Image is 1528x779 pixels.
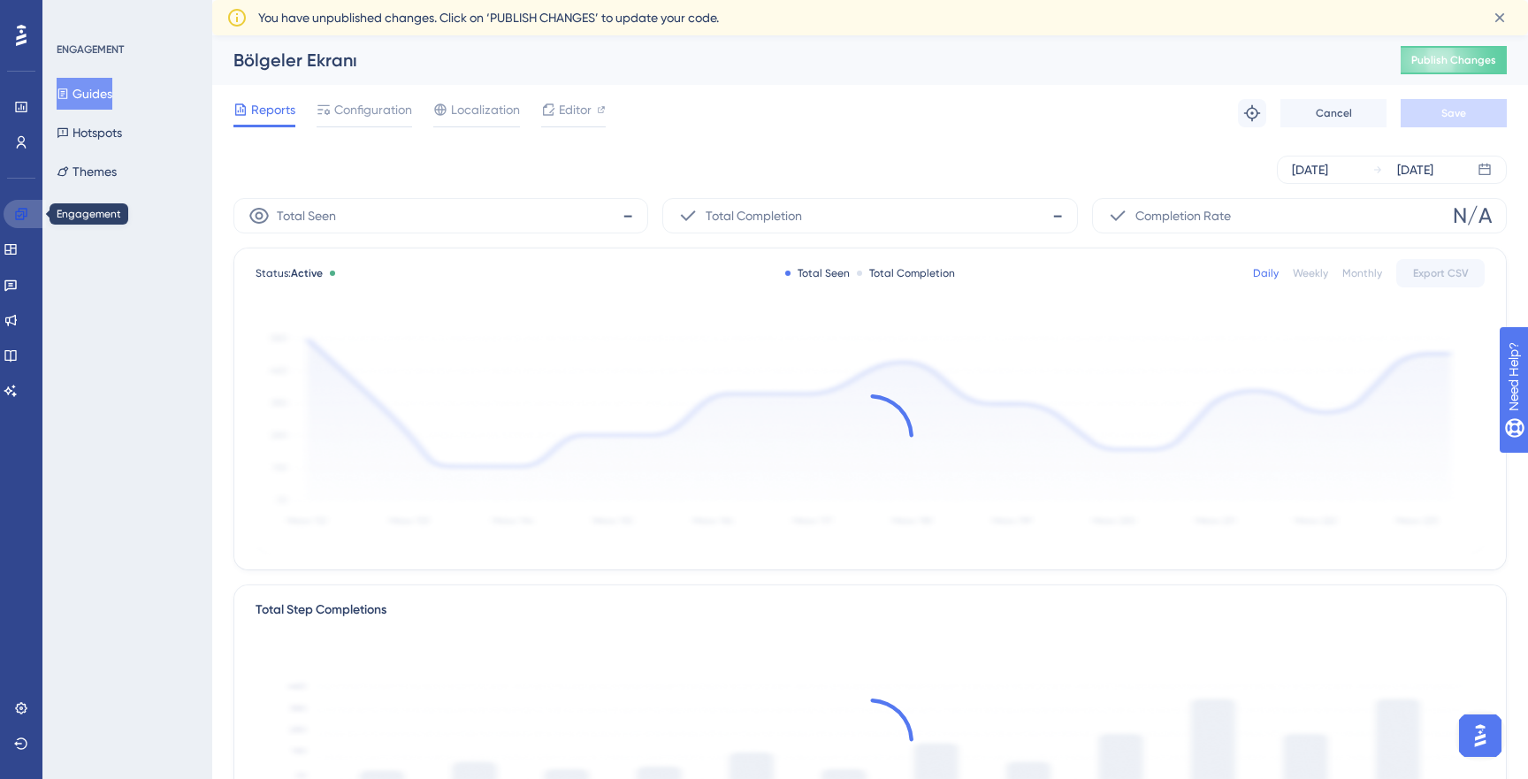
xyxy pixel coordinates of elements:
div: [DATE] [1292,159,1328,180]
div: Total Seen [785,266,850,280]
button: Guides [57,78,112,110]
button: Publish Changes [1401,46,1507,74]
button: Export CSV [1396,259,1485,287]
div: Bölgeler Ekranı [233,48,1356,73]
span: - [623,202,633,230]
button: Cancel [1280,99,1387,127]
button: Hotspots [57,117,122,149]
div: Total Step Completions [256,600,386,621]
iframe: UserGuiding AI Assistant Launcher [1454,709,1507,762]
span: Localization [451,99,520,120]
span: Reports [251,99,295,120]
span: Active [291,267,323,279]
span: Configuration [334,99,412,120]
span: Cancel [1316,106,1352,120]
span: Publish Changes [1411,53,1496,67]
span: Status: [256,266,323,280]
span: Need Help? [42,4,111,26]
button: Themes [57,156,117,187]
span: Total Completion [706,205,802,226]
span: Save [1441,106,1466,120]
button: Save [1401,99,1507,127]
div: Total Completion [857,266,955,280]
div: ENGAGEMENT [57,42,124,57]
div: Daily [1253,266,1279,280]
div: [DATE] [1397,159,1433,180]
span: Completion Rate [1135,205,1231,226]
span: You have unpublished changes. Click on ‘PUBLISH CHANGES’ to update your code. [258,7,719,28]
div: Weekly [1293,266,1328,280]
span: Export CSV [1413,266,1469,280]
div: Monthly [1342,266,1382,280]
span: N/A [1453,202,1492,230]
span: Total Seen [277,205,336,226]
span: - [1052,202,1063,230]
span: Editor [559,99,592,120]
